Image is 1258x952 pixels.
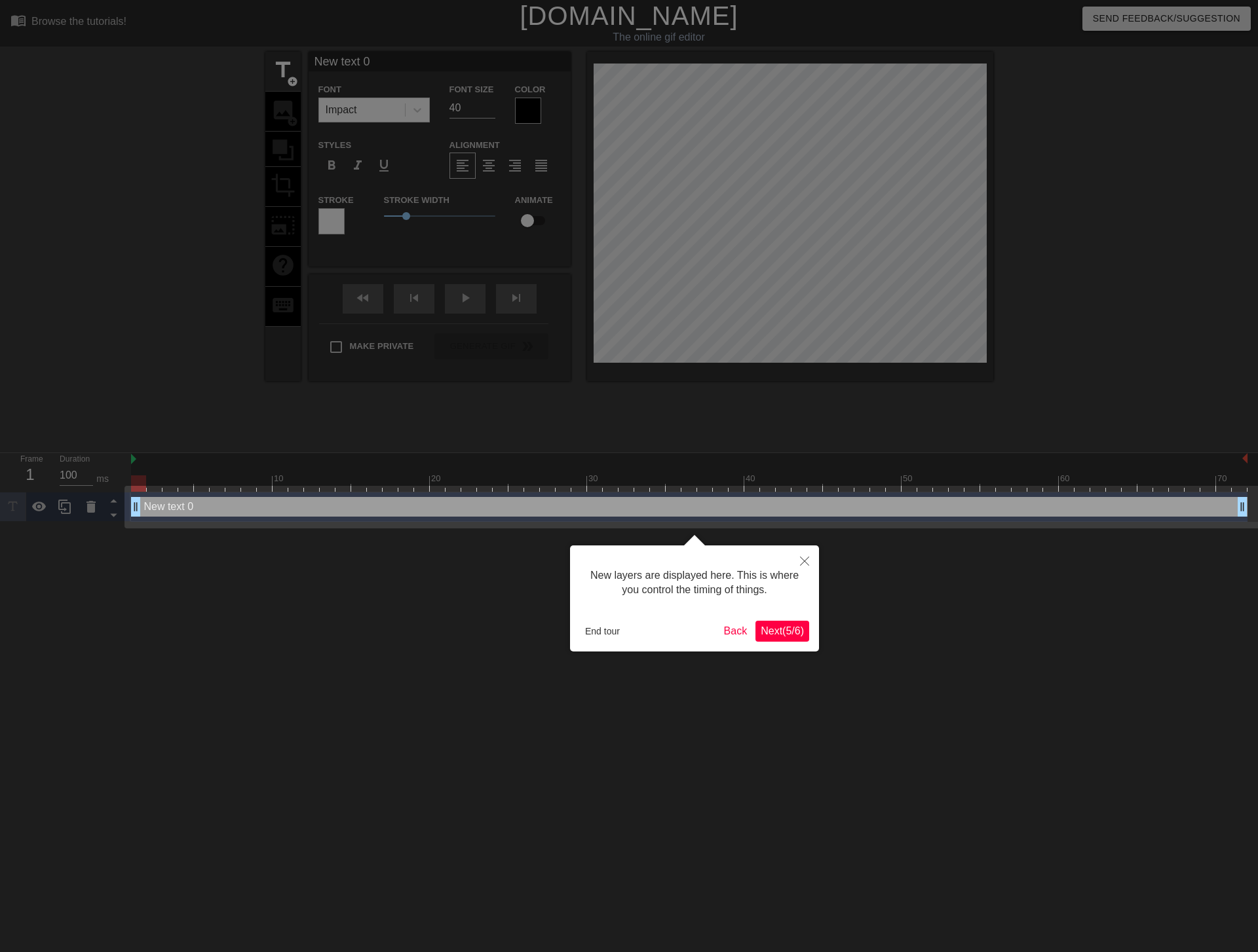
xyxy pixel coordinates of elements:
[755,621,809,642] button: Next
[761,625,804,636] span: Next ( 5 / 6 )
[719,621,753,642] button: Back
[790,545,819,576] button: Close
[580,621,625,641] button: End tour
[580,555,809,611] div: New layers are displayed here. This is where you control the timing of things.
